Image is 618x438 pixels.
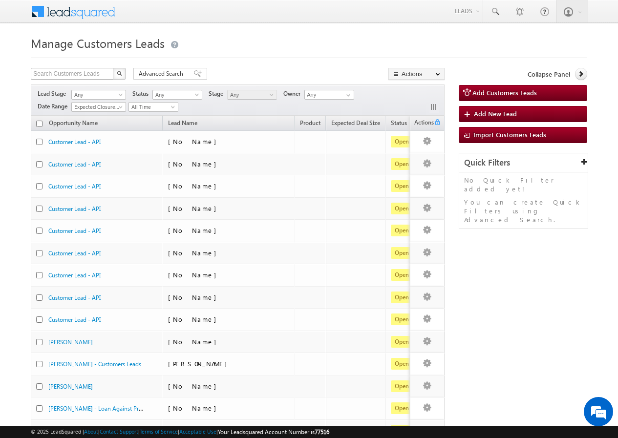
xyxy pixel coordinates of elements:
[48,316,101,323] a: Customer Lead - API
[388,68,445,80] button: Actions
[160,5,184,28] div: Minimize live chat window
[168,271,221,279] span: [No Name]
[163,118,202,130] span: Lead Name
[391,269,413,281] span: Open
[386,118,412,130] a: Status
[48,294,101,301] a: Customer Lead - API
[391,380,413,392] span: Open
[84,428,98,435] a: About
[168,160,221,168] span: [No Name]
[300,119,320,126] span: Product
[227,90,277,100] a: Any
[129,103,175,111] span: All Time
[283,89,304,98] span: Owner
[391,292,413,303] span: Open
[132,89,152,98] span: Status
[49,119,98,126] span: Opportunity Name
[128,102,178,112] a: All Time
[209,89,227,98] span: Stage
[304,90,354,100] input: Type to Search
[71,90,126,100] a: Any
[36,121,43,127] input: Check all records
[464,198,583,224] p: You can create Quick Filters using Advanced Search.
[13,90,178,292] textarea: Type your message and hit 'Enter'
[391,402,413,414] span: Open
[168,137,221,146] span: [No Name]
[168,404,221,412] span: [No Name]
[168,382,221,390] span: [No Name]
[315,428,329,436] span: 77516
[38,102,71,111] span: Date Range
[473,130,546,139] span: Import Customers Leads
[140,428,178,435] a: Terms of Service
[48,271,101,279] a: Customer Lead - API
[139,69,186,78] span: Advanced Search
[48,161,101,168] a: Customer Lead - API
[168,249,221,257] span: [No Name]
[48,360,141,368] a: [PERSON_NAME] - Customers Leads
[48,338,93,346] a: [PERSON_NAME]
[48,250,101,257] a: Customer Lead - API
[48,205,101,212] a: Customer Lead - API
[391,203,413,214] span: Open
[31,35,165,51] span: Manage Customers Leads
[391,180,413,192] span: Open
[72,103,123,111] span: Expected Closure Date
[391,358,413,370] span: Open
[391,425,413,437] span: Open
[528,70,570,79] span: Collapse Panel
[51,51,164,64] div: Chat with us now
[464,176,583,193] p: No Quick Filter added yet!
[168,204,221,212] span: [No Name]
[331,119,380,126] span: Expected Deal Size
[38,89,70,98] span: Lead Stage
[48,138,101,146] a: Customer Lead - API
[410,117,434,130] span: Actions
[391,158,413,170] span: Open
[341,90,353,100] a: Show All Items
[72,90,123,99] span: Any
[228,90,274,99] span: Any
[100,428,138,435] a: Contact Support
[218,428,329,436] span: Your Leadsquared Account Number is
[179,428,216,435] a: Acceptable Use
[391,336,413,348] span: Open
[44,118,103,130] a: Opportunity Name
[17,51,41,64] img: d_60004797649_company_0_60004797649
[48,227,101,234] a: Customer Lead - API
[391,313,413,325] span: Open
[152,90,202,100] a: Any
[391,247,413,259] span: Open
[168,337,221,346] span: [No Name]
[474,109,517,118] span: Add New Lead
[168,182,221,190] span: [No Name]
[48,383,93,390] a: [PERSON_NAME]
[472,88,537,97] span: Add Customers Leads
[31,427,329,437] span: © 2025 LeadSquared | | | | |
[117,71,122,76] img: Search
[71,102,126,112] a: Expected Closure Date
[168,293,221,301] span: [No Name]
[391,136,413,147] span: Open
[391,225,413,236] span: Open
[48,183,101,190] a: Customer Lead - API
[48,404,218,412] a: [PERSON_NAME] - Loan Against Property - Loan Against Property
[459,153,588,172] div: Quick Filters
[168,359,232,368] span: [PERSON_NAME]
[168,315,221,323] span: [No Name]
[326,118,385,130] a: Expected Deal Size
[153,90,199,99] span: Any
[133,301,177,314] em: Start Chat
[168,226,221,234] span: [No Name]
